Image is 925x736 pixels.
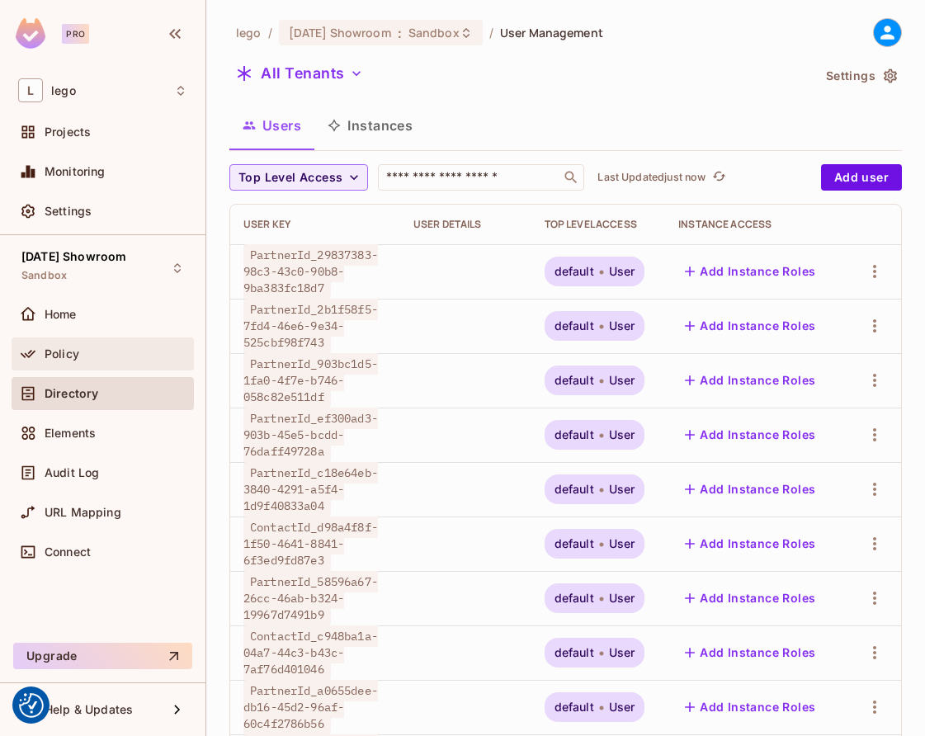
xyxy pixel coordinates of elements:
[229,164,368,191] button: Top Level Access
[712,169,726,186] span: refresh
[229,105,314,146] button: Users
[489,25,493,40] li: /
[62,24,89,44] div: Pro
[45,347,79,361] span: Policy
[243,462,378,517] span: PartnerId_c18e64eb-3840-4291-a5f4-1d9f40833a04
[51,84,76,97] span: Workspace: lego
[238,167,342,188] span: Top Level Access
[555,646,594,659] span: default
[45,387,98,400] span: Directory
[243,517,378,571] span: ContactId_d98a4f8f-1f50-4641-8841-6f3ed9fd87e3
[609,428,635,441] span: User
[243,218,387,231] div: User Key
[555,483,594,496] span: default
[45,165,106,178] span: Monitoring
[289,25,391,40] span: [DATE] Showroom
[609,319,635,333] span: User
[45,427,96,440] span: Elements
[678,313,822,339] button: Add Instance Roles
[555,537,594,550] span: default
[45,205,92,218] span: Settings
[819,63,902,89] button: Settings
[236,25,262,40] span: the active workspace
[45,308,77,321] span: Home
[45,545,91,559] span: Connect
[609,374,635,387] span: User
[500,25,603,40] span: User Management
[243,353,378,408] span: PartnerId_903bc1d5-1fa0-4f7e-b746-058c82e511df
[45,703,133,716] span: Help & Updates
[397,26,403,40] span: :
[609,483,635,496] span: User
[678,694,822,720] button: Add Instance Roles
[19,693,44,718] img: Revisit consent button
[678,639,822,666] button: Add Instance Roles
[21,250,126,263] span: [DATE] Showroom
[545,218,653,231] div: Top Level Access
[243,625,378,680] span: ContactId_c948ba1a-04a7-44c3-b43c-7af76d401046
[243,680,378,734] span: PartnerId_a0655dee-db16-45d2-96af-60c4f2786b56
[609,265,635,278] span: User
[19,693,44,718] button: Consent Preferences
[678,218,832,231] div: Instance Access
[314,105,426,146] button: Instances
[678,258,822,285] button: Add Instance Roles
[243,408,378,462] span: PartnerId_ef300ad3-903b-45e5-bcdd-76daff49728a
[609,592,635,605] span: User
[413,218,518,231] div: User Details
[555,319,594,333] span: default
[243,299,378,353] span: PartnerId_2b1f58f5-7fd4-46e6-9e34-525cbf98f743
[45,466,99,479] span: Audit Log
[597,171,706,184] p: Last Updated just now
[555,701,594,714] span: default
[16,18,45,49] img: SReyMgAAAABJRU5ErkJggg==
[229,60,370,87] button: All Tenants
[243,571,378,625] span: PartnerId_58596a67-26cc-46ab-b324-19967d7491b9
[609,646,635,659] span: User
[45,125,91,139] span: Projects
[678,585,822,611] button: Add Instance Roles
[268,25,272,40] li: /
[706,167,729,187] span: Click to refresh data
[709,167,729,187] button: refresh
[678,476,822,502] button: Add Instance Roles
[21,269,67,282] span: Sandbox
[45,506,121,519] span: URL Mapping
[555,428,594,441] span: default
[408,25,460,40] span: Sandbox
[555,265,594,278] span: default
[678,422,822,448] button: Add Instance Roles
[13,643,192,669] button: Upgrade
[243,244,378,299] span: PartnerId_29837383-98c3-43c0-90b8-9ba383fc18d7
[609,537,635,550] span: User
[555,592,594,605] span: default
[18,78,43,102] span: L
[555,374,594,387] span: default
[609,701,635,714] span: User
[678,531,822,557] button: Add Instance Roles
[821,164,902,191] button: Add user
[678,367,822,394] button: Add Instance Roles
